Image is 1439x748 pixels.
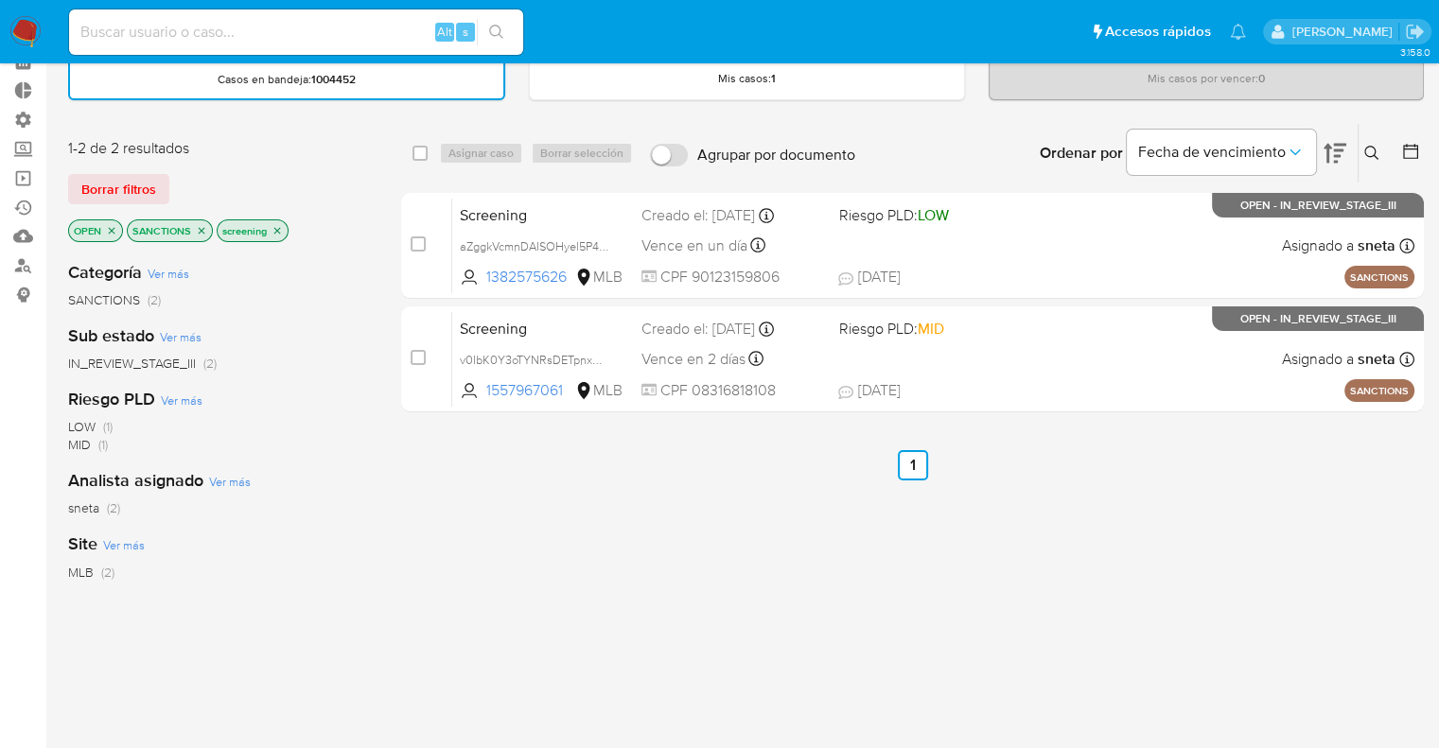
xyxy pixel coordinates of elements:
span: 3.158.0 [1399,44,1430,60]
a: Salir [1405,22,1425,42]
span: Accesos rápidos [1105,22,1211,42]
button: search-icon [477,19,516,45]
span: Alt [437,23,452,41]
input: Buscar usuario o caso... [69,20,523,44]
a: Notificaciones [1230,24,1246,40]
p: marianela.tarsia@mercadolibre.com [1291,23,1398,41]
span: s [463,23,468,41]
